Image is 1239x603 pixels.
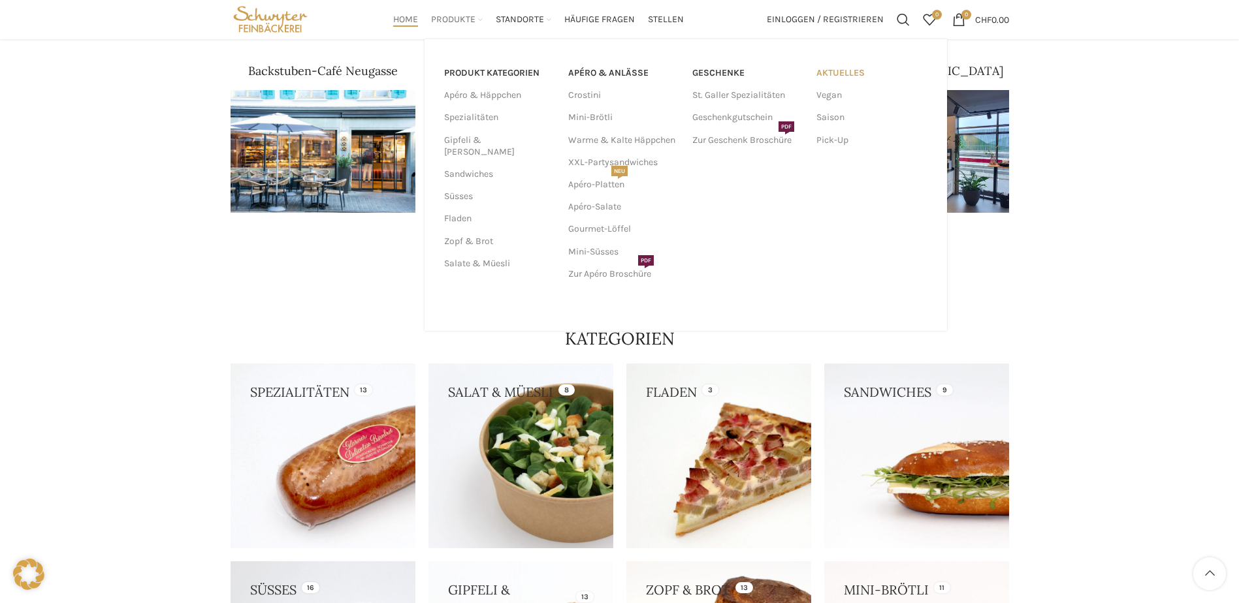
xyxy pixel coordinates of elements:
[444,129,553,163] a: Gipfeli & [PERSON_NAME]
[496,14,544,26] span: Standorte
[568,151,679,174] a: XXL-Partysandwiches
[816,106,927,129] a: Saison
[564,7,635,33] a: Häufige Fragen
[393,7,418,33] a: Home
[961,10,971,20] span: 0
[568,174,679,196] a: Apéro-PlattenNEU
[916,7,942,33] a: 0
[444,253,553,275] a: Salate & Müesli
[916,7,942,33] div: Meine Wunschliste
[692,62,803,84] a: Geschenke
[248,63,398,78] a: Backstuben-Café Neugasse
[444,62,553,84] a: PRODUKT KATEGORIEN
[648,7,684,33] a: Stellen
[779,121,794,132] span: PDF
[444,185,553,208] a: Süsses
[568,129,679,151] a: Warme & Kalte Häppchen
[496,7,551,33] a: Standorte
[932,10,942,20] span: 0
[317,7,760,33] div: Main navigation
[975,14,991,25] span: CHF
[565,327,675,350] h4: KATEGORIEN
[568,84,679,106] a: Crostini
[692,106,803,129] a: Geschenkgutschein
[816,62,927,84] a: Aktuelles
[692,84,803,106] a: St. Galler Spezialitäten
[444,230,553,253] a: Zopf & Brot
[760,7,890,33] a: Einloggen / Registrieren
[568,241,679,263] a: Mini-Süsses
[568,62,679,84] a: APÉRO & ANLÄSSE
[611,166,628,176] span: NEU
[890,7,916,33] a: Suchen
[568,263,679,285] a: Zur Apéro BroschürePDF
[231,13,311,24] a: Site logo
[767,15,884,24] span: Einloggen / Registrieren
[444,106,553,129] a: Spezialitäten
[648,14,684,26] span: Stellen
[444,84,553,106] a: Apéro & Häppchen
[692,129,803,151] a: Zur Geschenk BroschürePDF
[568,196,679,218] a: Apéro-Salate
[1193,557,1226,590] a: Scroll to top button
[444,163,553,185] a: Sandwiches
[431,14,475,26] span: Produkte
[393,14,418,26] span: Home
[444,208,553,230] a: Fladen
[946,7,1016,33] a: 0 CHF0.00
[816,129,927,151] a: Pick-Up
[975,14,1009,25] bdi: 0.00
[568,106,679,129] a: Mini-Brötli
[431,7,483,33] a: Produkte
[568,218,679,240] a: Gourmet-Löffel
[564,14,635,26] span: Häufige Fragen
[638,255,654,266] span: PDF
[816,84,927,106] a: Vegan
